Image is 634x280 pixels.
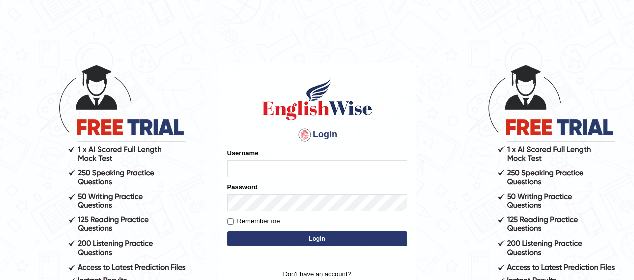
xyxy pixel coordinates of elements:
[227,231,407,246] button: Login
[260,77,374,122] img: Logo of English Wise sign in for intelligent practice with AI
[227,182,258,192] label: Password
[227,127,407,143] h4: Login
[227,216,280,226] label: Remember me
[227,218,234,225] input: Remember me
[227,148,259,158] label: Username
